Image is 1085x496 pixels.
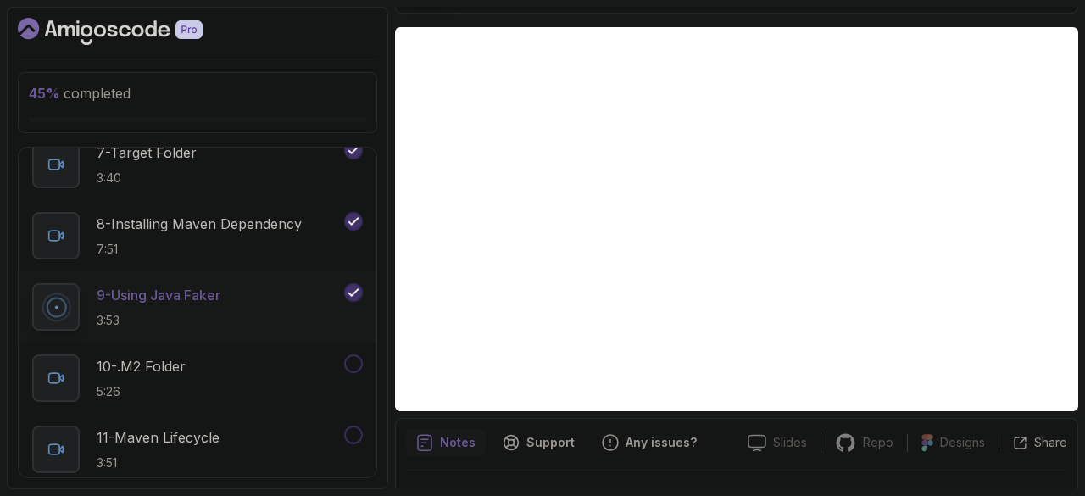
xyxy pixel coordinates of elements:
[29,85,131,102] span: completed
[626,434,697,451] p: Any issues?
[97,312,220,329] p: 3:53
[97,241,302,258] p: 7:51
[97,454,220,471] p: 3:51
[492,429,585,456] button: Support button
[395,27,1078,411] iframe: 9 - Using Java Faker
[863,434,893,451] p: Repo
[97,383,186,400] p: 5:26
[29,85,60,102] span: 45 %
[32,283,363,331] button: 9-Using Java Faker3:53
[526,434,575,451] p: Support
[18,18,242,45] a: Dashboard
[406,429,486,456] button: notes button
[1034,434,1067,451] p: Share
[940,434,985,451] p: Designs
[97,142,197,163] p: 7 - Target Folder
[440,434,476,451] p: Notes
[32,141,363,188] button: 7-Target Folder3:40
[97,214,302,234] p: 8 - Installing Maven Dependency
[999,434,1067,451] button: Share
[97,427,220,448] p: 11 - Maven Lifecycle
[97,170,197,187] p: 3:40
[97,285,220,305] p: 9 - Using Java Faker
[97,356,186,376] p: 10 - .m2 Folder
[32,426,363,473] button: 11-Maven Lifecycle3:51
[773,434,807,451] p: Slides
[32,212,363,259] button: 8-Installing Maven Dependency7:51
[592,429,707,456] button: Feedback button
[32,354,363,402] button: 10-.m2 Folder5:26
